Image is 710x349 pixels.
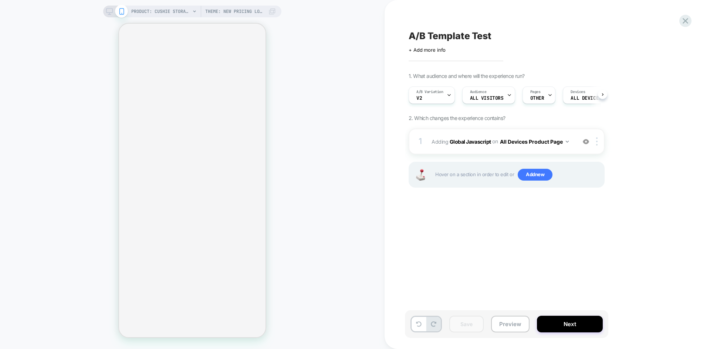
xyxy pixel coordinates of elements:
button: All Devices Product Page [500,136,569,147]
div: 1 [417,134,424,149]
img: close [596,137,598,146]
span: A/B Variation [416,89,443,95]
button: Next [537,316,603,332]
span: Theme: New Pricing Logic | [DATE] [205,6,264,17]
span: Add new [518,169,552,181]
span: + Add more info [409,47,446,53]
button: Save [449,316,484,332]
span: OTHER [530,96,544,101]
span: A/B Template Test [409,30,491,41]
span: Pages [530,89,541,95]
img: Joystick [413,169,428,181]
img: crossed eye [583,138,589,145]
span: Devices [571,89,585,95]
img: down arrow [566,141,569,143]
span: 1. What audience and where will the experience run? [409,73,524,79]
span: 2. Which changes the experience contains? [409,115,505,121]
span: on [492,137,498,146]
span: Audience [470,89,487,95]
span: ALL DEVICES [571,96,601,101]
span: Adding [432,136,572,147]
b: Global Javascript [450,138,491,144]
span: PRODUCT: Cushie Storage Ottoman [131,6,190,17]
span: v2 [416,96,422,101]
span: Hover on a section in order to edit or [435,169,600,181]
button: Preview [491,316,530,332]
span: All Visitors [470,96,504,101]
